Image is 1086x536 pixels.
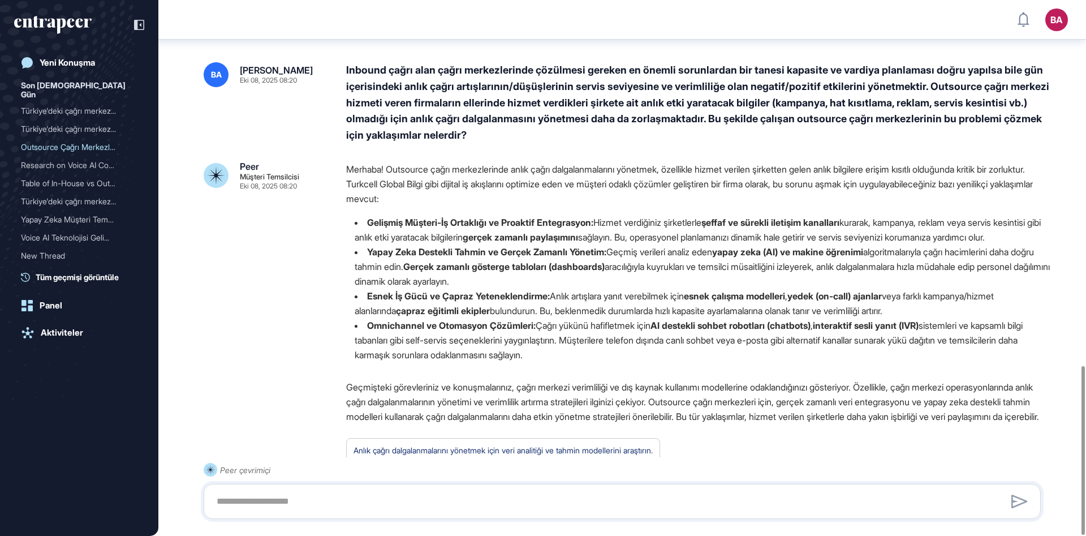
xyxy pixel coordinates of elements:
div: Aktiviteler [41,328,83,338]
strong: çapraz eğitimli ekipler [396,305,490,316]
div: Panel [40,301,62,311]
div: Türkiye'deki çağrı merkez... [21,120,128,138]
p: Merhaba! Outsource çağrı merkezlerinde anlık çağrı dalgalanmalarını yönetmek, özellikle hizmet ve... [346,162,1050,206]
li: Hizmet verdiğiniz şirketlerle kurarak, kampanya, reklam veya servis kesintisi gibi anlık etki yar... [346,215,1050,245]
li: Çağrı yükünü hafifletmek için , sistemleri ve kapsamlı bilgi tabanları gibi self-servis seçenekle... [346,318,1050,362]
strong: yedek (on-call) ajanlar [787,290,882,302]
strong: yapay zeka (AI) ve makine öğrenimi [712,246,863,258]
div: Türkiye'deki çağrı merkez... [21,192,128,211]
strong: Esnek İş Gücü ve Çapraz Yeteneklendirme: [367,290,550,302]
div: Yapay Zeka Müşteri Temsil... [21,211,128,229]
div: Table of In-House vs Outs... [21,174,128,192]
div: Inbound çağrı alan çağrı merkezlerinde çözülmesi gereken en önemli sorunlardan bir tanesi kapasit... [346,62,1050,144]
div: Türkiye'deki çağrı merkezlerinde RPA ile verimliliği artıran projeler [21,192,137,211]
div: Müşteri Temsilcisi [240,173,299,181]
div: Eki 08, 2025 08:20 [240,183,297,190]
div: Yeni Konuşma [40,58,95,68]
div: Voice AI Teknolojisi Geliştiren Firmalar ve Ürün Özellikleri [21,229,137,247]
p: Geçmişteki görevleriniz ve konuşmalarınız, çağrı merkezi verimliliği ve dış kaynak kullanımı mode... [346,380,1050,424]
button: BA [1045,8,1068,31]
strong: interaktif sesli yanıt (IVR) [813,320,919,331]
strong: gerçek zamanlı paylaşımını [463,231,578,243]
div: Outsource Çağrı Merkezlerinin Anlık Çağrı Dalgalanmalarını Yönetme Yöntemleri [21,138,137,156]
div: Türkiye'deki çağrı merkezlerinde RPA ile verimliliği artıran projeler [21,102,137,120]
strong: esnek çalışma modelleri [684,290,785,302]
li: Anlık artışlara yanıt verebilmek için , veya farklı kampanya/hizmet alanlarında bulundurun. Bu, b... [346,289,1050,318]
div: Table of In-House vs Outsourced Call Center Services for European Mobile Operators [21,174,137,192]
div: Anlık çağrı dalgalanmalarını yönetmek için veri analitiği ve tahmin modellerini araştırın. [354,443,653,458]
div: Yapay Zeka Müşteri Temsilcileri ve Voicebot'lar: Türkiye ve Küresel Pazar Analizi [21,211,137,229]
span: BA [211,70,222,79]
a: Yeni Konuşma [14,52,144,74]
strong: Gerçek zamanlı gösterge tabloları (dashboards) [403,261,605,272]
div: Son [DEMOGRAPHIC_DATA] Gün [21,79,137,102]
a: Tüm geçmişi görüntüle [21,271,144,283]
div: Outsource Çağrı Merkezler... [21,138,128,156]
span: Tüm geçmişi görüntüle [36,271,119,283]
div: Research on Voice AI Comp... [21,156,128,174]
div: Eki 08, 2025 08:20 [240,77,297,84]
div: entrapeer-logo [14,16,92,34]
div: New Thread [21,247,128,265]
div: Research on Voice AI Companies for Customer Service Solutions in Türkiye and Globally [21,156,137,174]
li: Geçmiş verileri analiz eden algoritmalarıyla çağrı hacimlerini daha doğru tahmin edin. aracılığıy... [346,245,1050,289]
strong: AI destekli sohbet robotları (chatbots) [650,320,811,331]
strong: şeffaf ve sürekli iletişim kanalları [701,217,839,228]
div: Türkiye'deki çağrı merkezlerinde RPA ile verimliliği artıran projeler [21,120,137,138]
div: Peer çevrimiçi [220,463,270,477]
strong: Gelişmiş Müşteri-İş Ortaklığı ve Proaktif Entegrasyon: [367,217,593,228]
a: Panel [14,294,144,317]
a: Aktiviteler [14,321,144,344]
div: Peer [240,162,259,171]
div: New Thread [21,247,137,265]
div: Voice AI Teknolojisi Geli... [21,229,128,247]
strong: Omnichannel ve Otomasyon Çözümleri: [367,320,536,331]
div: Türkiye'deki çağrı merkez... [21,102,128,120]
div: [PERSON_NAME] [240,66,313,75]
strong: Yapay Zeka Destekli Tahmin ve Gerçek Zamanlı Yönetim: [367,246,606,258]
